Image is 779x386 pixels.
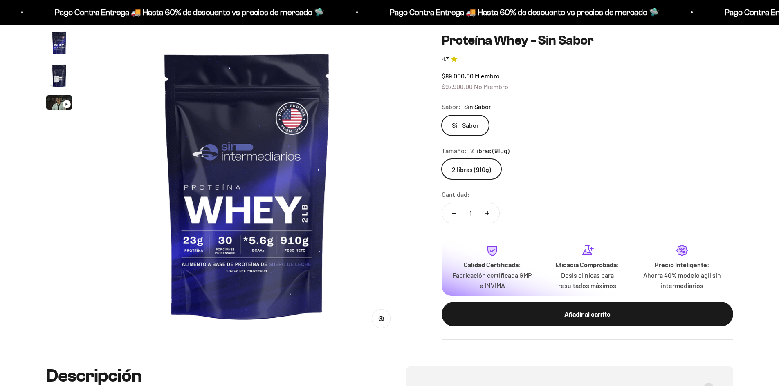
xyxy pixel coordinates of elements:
div: Añadir al carrito [458,309,717,319]
button: Ir al artículo 1 [46,30,72,58]
span: Miembro [475,72,500,80]
strong: Precio Inteligente: [655,261,709,268]
button: Añadir al carrito [442,302,733,326]
p: Ahorra 40% modelo ágil sin intermediarios [641,270,723,291]
p: Pago Contra Entrega 🚚 Hasta 60% de descuento vs precios de mercado 🛸 [256,6,525,19]
span: 4.7 [442,55,449,64]
span: $89.000,00 [442,72,474,80]
legend: Tamaño: [442,145,467,156]
img: Proteína Whey - Sin Sabor [46,62,72,89]
h1: Proteína Whey - Sin Sabor [442,33,733,48]
label: Cantidad: [442,189,470,200]
h2: Descripción [46,366,373,386]
img: Proteína Whey - Sin Sabor [46,30,72,56]
legend: Sabor: [442,101,461,112]
span: Sin Sabor [464,101,491,112]
span: No Miembro [474,82,508,90]
button: Reducir cantidad [442,203,466,223]
button: Ir al artículo 3 [46,95,72,112]
button: Ir al artículo 2 [46,62,72,91]
strong: Calidad Certificada: [464,261,521,268]
a: 4.74.7 de 5.0 estrellas [442,55,733,64]
button: Aumentar cantidad [476,203,499,223]
p: Dosis clínicas para resultados máximos [546,270,628,291]
img: Proteína Whey - Sin Sabor [92,30,402,340]
span: 2 libras (910g) [470,145,510,156]
strong: Eficacia Comprobada: [555,261,619,268]
span: $97.900,00 [442,82,473,90]
p: Fabricación certificada GMP e INVIMA [451,270,533,291]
